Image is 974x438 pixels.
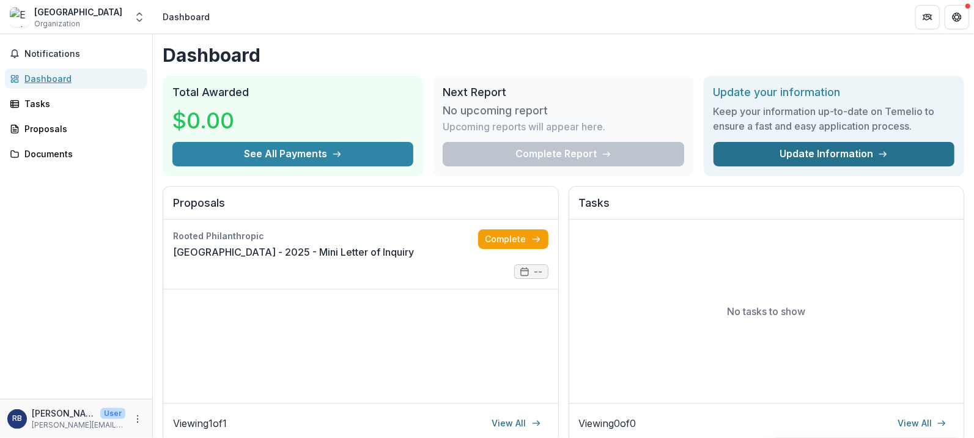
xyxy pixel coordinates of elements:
div: Documents [24,147,138,160]
a: Complete [478,229,548,249]
div: Dashboard [163,10,210,23]
button: Partners [915,5,940,29]
p: [PERSON_NAME][EMAIL_ADDRESS][DOMAIN_NAME] [32,420,125,431]
h2: Tasks [579,196,954,220]
div: Dashboard [24,72,138,85]
div: Tasks [24,97,138,110]
h2: Next Report [443,86,684,99]
a: Documents [5,144,147,164]
h3: Keep your information up-to-date on Temelio to ensure a fast and easy application process. [714,104,954,133]
button: See All Payments [172,142,413,166]
a: [GEOGRAPHIC_DATA] - 2025 - Mini Letter of Inquiry [173,245,414,259]
h2: Update your information [714,86,954,99]
button: More [130,412,145,426]
span: Notifications [24,49,142,59]
a: Proposals [5,119,147,139]
a: View All [485,414,548,433]
h2: Proposals [173,196,548,220]
p: No tasks to show [727,304,805,319]
a: Update Information [714,142,954,166]
p: [PERSON_NAME] [32,407,95,420]
h1: Dashboard [163,44,964,66]
div: Rebecca Bachman [12,415,22,423]
p: Viewing 1 of 1 [173,416,227,431]
button: Notifications [5,44,147,64]
h3: No upcoming report [443,104,548,117]
span: Organization [34,18,80,29]
img: East Side Freedom Library [10,7,29,27]
h2: Total Awarded [172,86,413,99]
p: User [100,408,125,419]
nav: breadcrumb [158,8,215,26]
a: Tasks [5,94,147,114]
p: Viewing 0 of 0 [579,416,636,431]
button: Get Help [945,5,969,29]
div: [GEOGRAPHIC_DATA] [34,6,122,18]
button: Open entity switcher [131,5,148,29]
p: Upcoming reports will appear here. [443,119,605,134]
a: View All [890,414,954,433]
a: Dashboard [5,69,147,89]
div: Proposals [24,122,138,135]
h3: $0.00 [172,104,264,137]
